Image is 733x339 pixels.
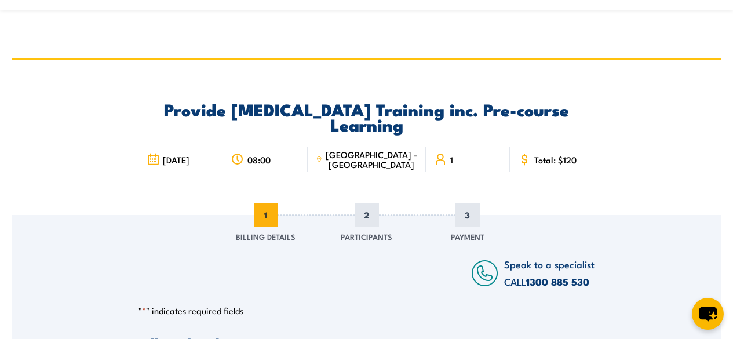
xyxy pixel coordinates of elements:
[455,203,480,227] span: 3
[355,203,379,227] span: 2
[526,274,589,289] a: 1300 885 530
[450,155,453,165] span: 1
[247,155,271,165] span: 08:00
[341,231,392,242] span: Participants
[163,155,189,165] span: [DATE]
[254,203,278,227] span: 1
[451,231,484,242] span: Payment
[504,257,595,289] span: Speak to a specialist CALL
[534,155,577,165] span: Total: $120
[692,298,724,330] button: chat-button
[236,231,296,242] span: Billing Details
[138,101,595,132] h2: Provide [MEDICAL_DATA] Training inc. Pre-course Learning
[326,150,418,169] span: [GEOGRAPHIC_DATA] - [GEOGRAPHIC_DATA]
[138,305,595,316] p: " " indicates required fields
